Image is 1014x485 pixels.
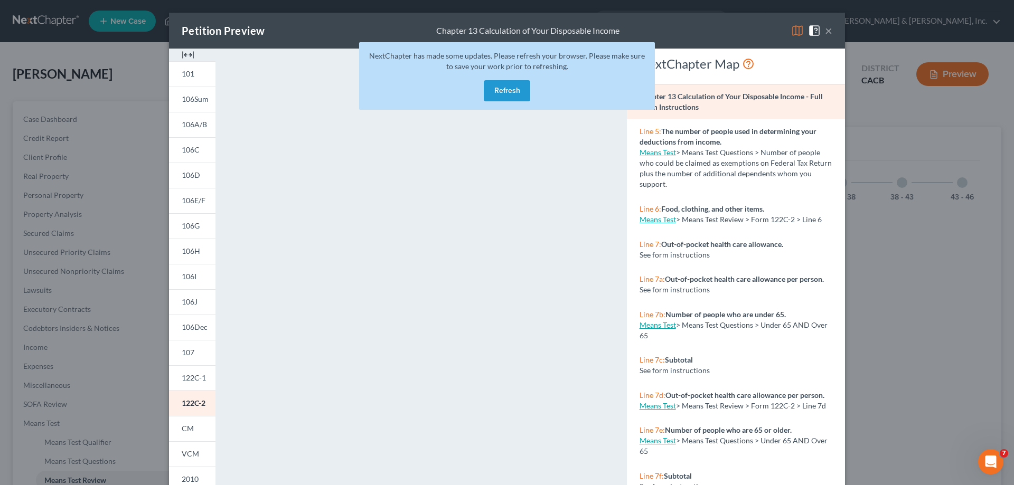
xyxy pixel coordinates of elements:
a: 106D [169,163,215,188]
span: 101 [182,69,194,78]
button: × [825,24,832,37]
img: expand-e0f6d898513216a626fdd78e52531dac95497ffd26381d4c15ee2fc46db09dca.svg [182,49,194,61]
span: Line 7e: [640,425,665,434]
strong: Subtotal [665,355,693,364]
span: > Means Test Questions > Under 65 AND Over 65 [640,320,828,340]
span: 107 [182,348,194,357]
a: Means Test [640,215,676,224]
div: Petition Preview [182,23,265,38]
span: CM [182,424,194,433]
span: 106G [182,221,200,230]
a: 106I [169,264,215,289]
span: > Means Test Questions > Under 65 AND Over 65 [640,436,828,455]
span: Line 7f: [640,471,664,480]
span: > Means Test Review > Form 122C-2 > Line 7d [676,401,826,410]
span: Line 5: [640,127,661,136]
span: NextChapter has made some updates. Please refresh your browser. Please make sure to save your wor... [369,51,645,71]
span: 2010 [182,474,199,483]
strong: Out-of-pocket health care allowance per person. [665,391,824,400]
a: CM [169,416,215,441]
a: 122C-1 [169,365,215,391]
span: > Means Test Review > Form 122C-2 > Line 6 [676,215,822,224]
span: 106Sum [182,94,209,103]
span: 106J [182,297,198,306]
iframe: Intercom live chat [978,449,1003,474]
span: 106Dec [182,322,208,331]
strong: Out-of-pocket health care allowance. [661,240,783,249]
span: See form instructions [640,366,710,375]
a: Means Test [640,436,676,445]
span: 106E/F [182,196,205,205]
a: 106Sum [169,87,215,112]
span: > Means Test Questions > Number of people who could be claimed as exemptions on Federal Tax Retur... [640,148,832,188]
span: 106A/B [182,120,207,129]
a: 106J [169,289,215,315]
img: map-eea8200ae884c6f1103ae1953ef3d486a96c86aabb227e865a55264e3737af1f.svg [791,24,804,37]
span: 106I [182,272,196,281]
a: 106Dec [169,315,215,340]
a: VCM [169,441,215,467]
span: Line 7: [640,240,661,249]
strong: Food, clothing, and other items. [661,204,764,213]
a: 106A/B [169,112,215,137]
div: NextChapter Map [640,55,832,72]
div: Chapter 13 Calculation of Your Disposable Income [436,25,619,37]
span: Line 7a: [640,274,665,283]
a: 107 [169,340,215,365]
span: See form instructions [640,250,710,259]
span: 122C-2 [182,398,205,407]
span: Line 7d: [640,391,665,400]
img: help-close-5ba153eb36485ed6c1ea00a893f15db1cb9b99d6cae46e1a8edb6c62d00a1a76.svg [808,24,821,37]
a: 106G [169,213,215,239]
span: Line 7c: [640,355,665,364]
span: 122C-1 [182,373,206,382]
strong: The number of people used in determining your deductions from income. [640,127,816,146]
span: See form instructions [640,285,710,294]
span: 106D [182,170,200,179]
span: 7 [1000,449,1008,458]
strong: Out-of-pocket health care allowance per person. [665,274,824,283]
strong: Chapter 13 Calculation of Your Disposable Income - Full Form Instructions [640,92,823,111]
a: Means Test [640,401,676,410]
span: Line 6: [640,204,661,213]
span: 106H [182,246,200,255]
a: 106E/F [169,188,215,213]
strong: Number of people who are under 65. [665,310,786,319]
a: 101 [169,61,215,87]
a: 122C-2 [169,391,215,416]
span: Line 7b: [640,310,665,319]
a: 106H [169,239,215,264]
a: Means Test [640,148,676,157]
a: Means Test [640,320,676,329]
span: 106C [182,145,200,154]
button: Refresh [484,80,530,101]
strong: Number of people who are 65 or older. [665,425,792,434]
span: VCM [182,449,199,458]
a: 106C [169,137,215,163]
strong: Subtotal [664,471,692,480]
